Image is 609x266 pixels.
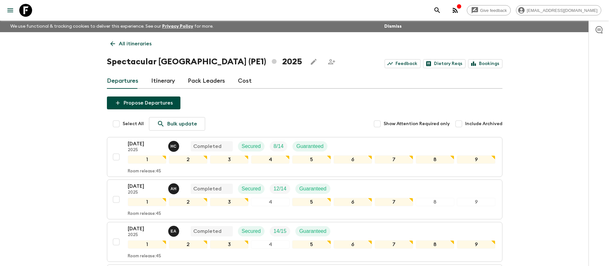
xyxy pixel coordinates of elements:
[128,169,161,174] p: Room release: 45
[296,142,324,150] p: Guaranteed
[128,190,163,195] p: 2025
[523,8,601,13] span: [EMAIL_ADDRESS][DOMAIN_NAME]
[299,185,326,193] p: Guaranteed
[107,73,138,89] a: Departures
[128,148,163,153] p: 2025
[119,40,152,48] p: All itineraries
[325,55,338,68] span: Share this itinerary
[128,182,163,190] p: [DATE]
[270,184,290,194] div: Trip Fill
[149,117,205,131] a: Bulk update
[238,73,252,89] a: Cost
[242,185,261,193] p: Secured
[274,142,283,150] p: 8 / 14
[375,240,413,249] div: 7
[416,155,454,164] div: 8
[8,21,216,32] p: We use functional & tracking cookies to deliver this experience. See our for more.
[128,211,161,216] p: Room release: 45
[468,59,502,68] a: Bookings
[416,198,454,206] div: 8
[128,233,163,238] p: 2025
[168,143,180,148] span: Hector Carillo
[238,141,265,151] div: Secured
[169,198,207,206] div: 2
[457,240,495,249] div: 9
[128,155,166,164] div: 1
[123,121,144,127] span: Select All
[107,96,180,109] button: Propose Departures
[270,226,290,236] div: Trip Fill
[107,179,502,219] button: [DATE]2025Alejandro HuamboCompletedSecuredTrip FillGuaranteed123456789Room release:45
[423,59,465,68] a: Dietary Reqs
[242,227,261,235] p: Secured
[431,4,444,17] button: search adventures
[375,155,413,164] div: 7
[307,55,320,68] button: Edit this itinerary
[169,240,207,249] div: 2
[292,155,331,164] div: 5
[334,155,372,164] div: 6
[162,24,193,29] a: Privacy Policy
[168,185,180,190] span: Alejandro Huambo
[457,198,495,206] div: 9
[210,155,248,164] div: 3
[128,140,163,148] p: [DATE]
[384,121,450,127] span: Show Attention Required only
[375,198,413,206] div: 7
[210,240,248,249] div: 3
[193,185,222,193] p: Completed
[107,137,502,177] button: [DATE]2025Hector Carillo CompletedSecuredTrip FillGuaranteed123456789Room release:45
[128,225,163,233] p: [DATE]
[188,73,225,89] a: Pack Leaders
[128,254,161,259] p: Room release: 45
[334,240,372,249] div: 6
[128,240,166,249] div: 1
[168,228,180,233] span: Ernesto Andrade
[516,5,601,15] div: [EMAIL_ADDRESS][DOMAIN_NAME]
[169,155,207,164] div: 2
[292,240,331,249] div: 5
[128,198,166,206] div: 1
[299,227,326,235] p: Guaranteed
[251,198,290,206] div: 4
[210,198,248,206] div: 3
[151,73,175,89] a: Itinerary
[107,55,302,68] h1: Spectacular [GEOGRAPHIC_DATA] (PE1) 2025
[385,59,421,68] a: Feedback
[251,240,290,249] div: 4
[4,4,17,17] button: menu
[274,185,286,193] p: 12 / 14
[274,227,286,235] p: 14 / 15
[292,198,331,206] div: 5
[416,240,454,249] div: 8
[193,227,222,235] p: Completed
[107,222,502,262] button: [DATE]2025Ernesto AndradeCompletedSecuredTrip FillGuaranteed123456789Room release:45
[251,155,290,164] div: 4
[270,141,287,151] div: Trip Fill
[467,5,511,15] a: Give feedback
[242,142,261,150] p: Secured
[477,8,510,13] span: Give feedback
[238,184,265,194] div: Secured
[383,22,403,31] button: Dismiss
[167,120,197,128] p: Bulk update
[238,226,265,236] div: Secured
[457,155,495,164] div: 9
[107,37,155,50] a: All itineraries
[334,198,372,206] div: 6
[465,121,502,127] span: Include Archived
[193,142,222,150] p: Completed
